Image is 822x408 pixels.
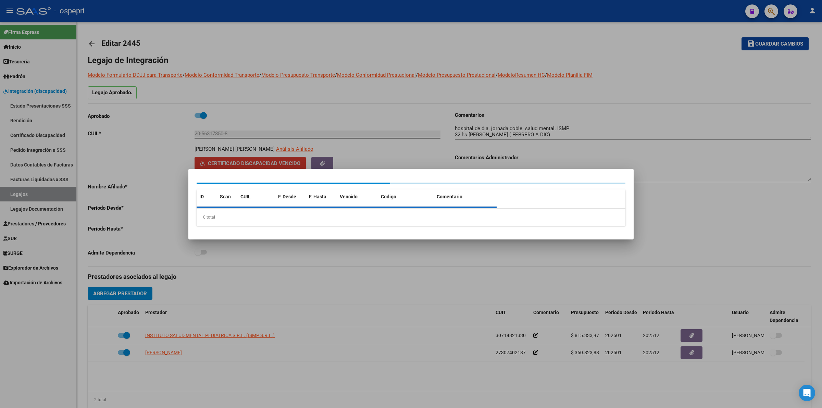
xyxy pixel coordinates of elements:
span: Vencido [340,194,358,199]
span: Scan [220,194,231,199]
datatable-header-cell: F. Hasta [306,189,337,204]
datatable-header-cell: F. Desde [275,189,306,204]
datatable-header-cell: Vencido [337,189,378,204]
span: F. Hasta [309,194,326,199]
datatable-header-cell: Comentario [434,189,497,204]
span: ID [199,194,204,199]
datatable-header-cell: Codigo [378,189,434,204]
span: Codigo [381,194,396,199]
datatable-header-cell: ID [197,189,217,204]
div: Open Intercom Messenger [799,385,815,401]
span: CUIL [240,194,251,199]
span: Comentario [437,194,462,199]
datatable-header-cell: CUIL [238,189,275,204]
div: 0 total [197,209,625,226]
datatable-header-cell: Scan [217,189,238,204]
span: F. Desde [278,194,296,199]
